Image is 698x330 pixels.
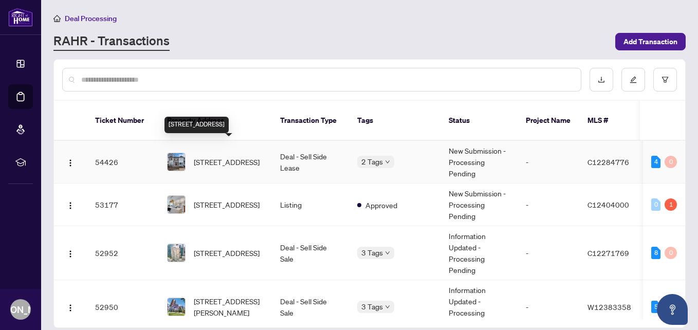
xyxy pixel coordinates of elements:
[62,245,79,261] button: Logo
[65,14,117,23] span: Deal Processing
[630,76,637,83] span: edit
[662,76,669,83] span: filter
[653,68,677,91] button: filter
[194,247,260,259] span: [STREET_ADDRESS]
[518,141,579,184] td: -
[62,299,79,315] button: Logo
[87,226,159,280] td: 52952
[651,247,660,259] div: 8
[168,298,185,316] img: thumbnail-img
[587,200,629,209] span: C12404000
[62,154,79,170] button: Logo
[194,296,264,318] span: [STREET_ADDRESS][PERSON_NAME]
[87,141,159,184] td: 54426
[168,196,185,213] img: thumbnail-img
[168,153,185,171] img: thumbnail-img
[587,157,629,167] span: C12284776
[272,101,349,141] th: Transaction Type
[272,141,349,184] td: Deal - Sell Side Lease
[194,199,260,210] span: [STREET_ADDRESS]
[168,244,185,262] img: thumbnail-img
[53,15,61,22] span: home
[349,101,440,141] th: Tags
[159,101,272,141] th: Property Address
[440,184,518,226] td: New Submission - Processing Pending
[385,159,390,164] span: down
[621,68,645,91] button: edit
[8,8,33,27] img: logo
[365,199,397,211] span: Approved
[194,156,260,168] span: [STREET_ADDRESS]
[615,33,686,50] button: Add Transaction
[651,156,660,168] div: 4
[579,101,641,141] th: MLS #
[361,247,383,259] span: 3 Tags
[361,156,383,168] span: 2 Tags
[651,198,660,211] div: 0
[651,301,660,313] div: 5
[272,184,349,226] td: Listing
[272,226,349,280] td: Deal - Sell Side Sale
[53,32,170,51] a: RAHR - Transactions
[66,201,75,210] img: Logo
[87,101,159,141] th: Ticket Number
[623,33,677,50] span: Add Transaction
[385,250,390,255] span: down
[587,248,629,258] span: C12271769
[665,198,677,211] div: 1
[385,304,390,309] span: down
[66,159,75,167] img: Logo
[62,196,79,213] button: Logo
[361,301,383,313] span: 3 Tags
[665,156,677,168] div: 0
[440,141,518,184] td: New Submission - Processing Pending
[440,226,518,280] td: Information Updated - Processing Pending
[518,184,579,226] td: -
[657,294,688,325] button: Open asap
[87,184,159,226] td: 53177
[440,101,518,141] th: Status
[590,68,613,91] button: download
[518,101,579,141] th: Project Name
[665,247,677,259] div: 0
[66,304,75,312] img: Logo
[66,250,75,258] img: Logo
[587,302,631,311] span: W12383358
[518,226,579,280] td: -
[164,117,229,133] div: [STREET_ADDRESS]
[598,76,605,83] span: download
